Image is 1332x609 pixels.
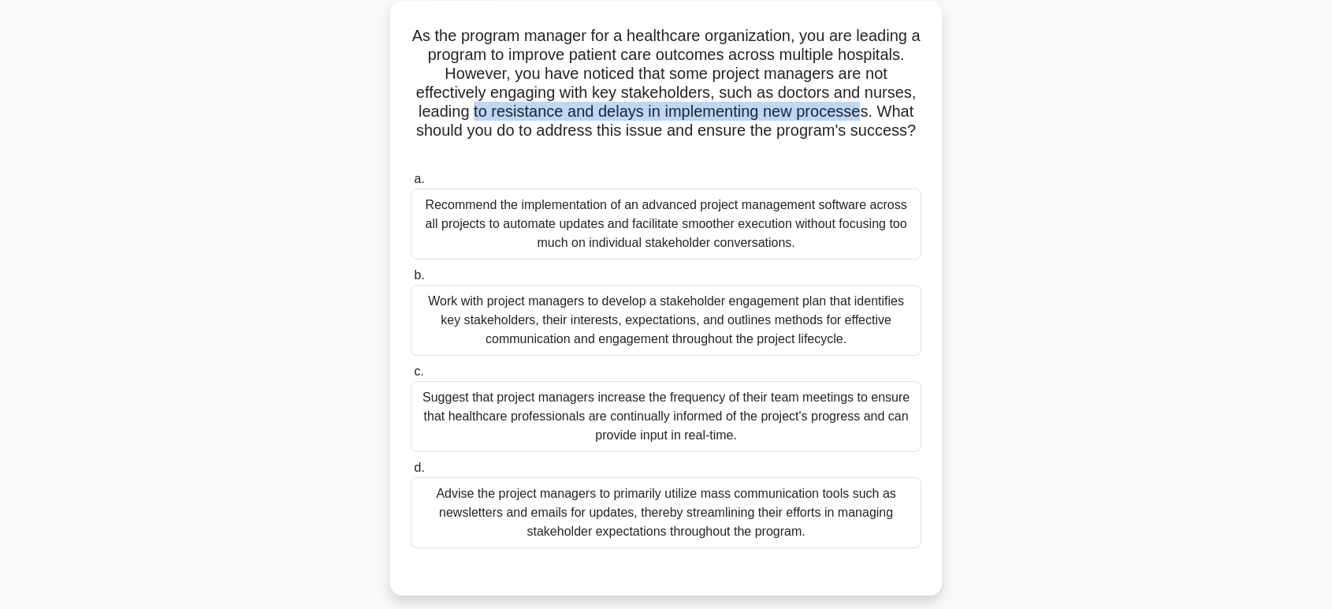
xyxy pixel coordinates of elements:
div: Suggest that project managers increase the frequency of their team meetings to ensure that health... [411,381,921,452]
span: d. [414,461,424,474]
span: b. [414,268,424,282]
div: Recommend the implementation of an advanced project management software across all projects to au... [411,189,921,260]
div: Advise the project managers to primarily utilize mass communication tools such as newsletters and... [411,477,921,548]
div: Work with project managers to develop a stakeholder engagement plan that identifies key stakehold... [411,285,921,356]
span: c. [414,364,423,378]
span: a. [414,172,424,185]
h5: As the program manager for a healthcare organization, you are leading a program to improve patien... [409,26,923,160]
